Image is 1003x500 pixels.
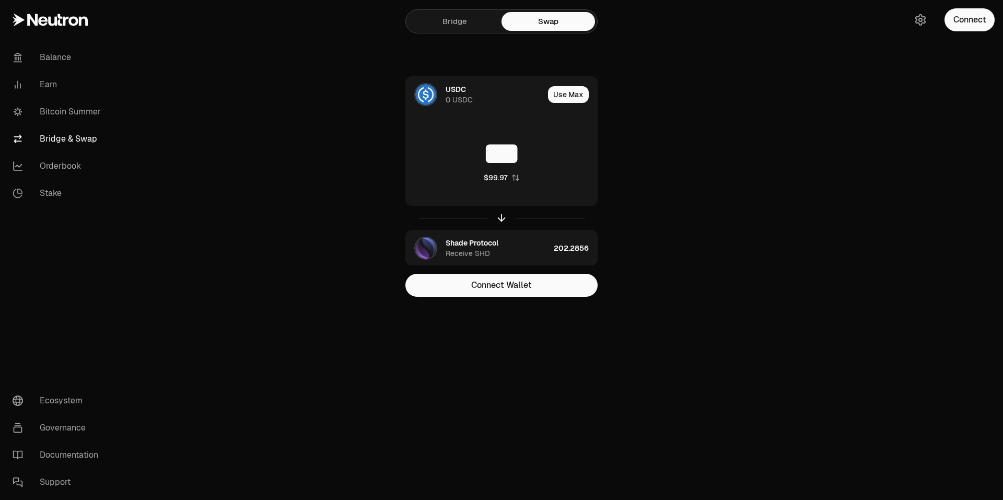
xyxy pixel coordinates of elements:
[484,172,507,183] div: $99.97
[4,44,113,71] a: Balance
[4,180,113,207] a: Stake
[4,98,113,125] a: Bitcoin Summer
[405,274,598,297] button: Connect Wallet
[4,71,113,98] a: Earn
[4,441,113,469] a: Documentation
[548,86,589,103] button: Use Max
[484,172,520,183] button: $99.97
[446,95,473,105] div: 0 USDC
[554,230,597,266] div: 202.2856
[406,77,544,112] div: USDC LogoUSDC0 USDC
[406,230,550,266] div: SHD LogoShade ProtocolReceive SHD
[446,84,466,95] div: USDC
[406,230,597,266] button: SHD LogoShade ProtocolReceive SHD202.2856
[4,387,113,414] a: Ecosystem
[408,12,501,31] a: Bridge
[415,84,436,105] img: USDC Logo
[501,12,595,31] a: Swap
[4,153,113,180] a: Orderbook
[446,238,498,248] div: Shade Protocol
[4,469,113,496] a: Support
[944,8,995,31] button: Connect
[446,248,490,259] div: Receive SHD
[4,125,113,153] a: Bridge & Swap
[4,414,113,441] a: Governance
[415,238,436,259] img: SHD Logo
